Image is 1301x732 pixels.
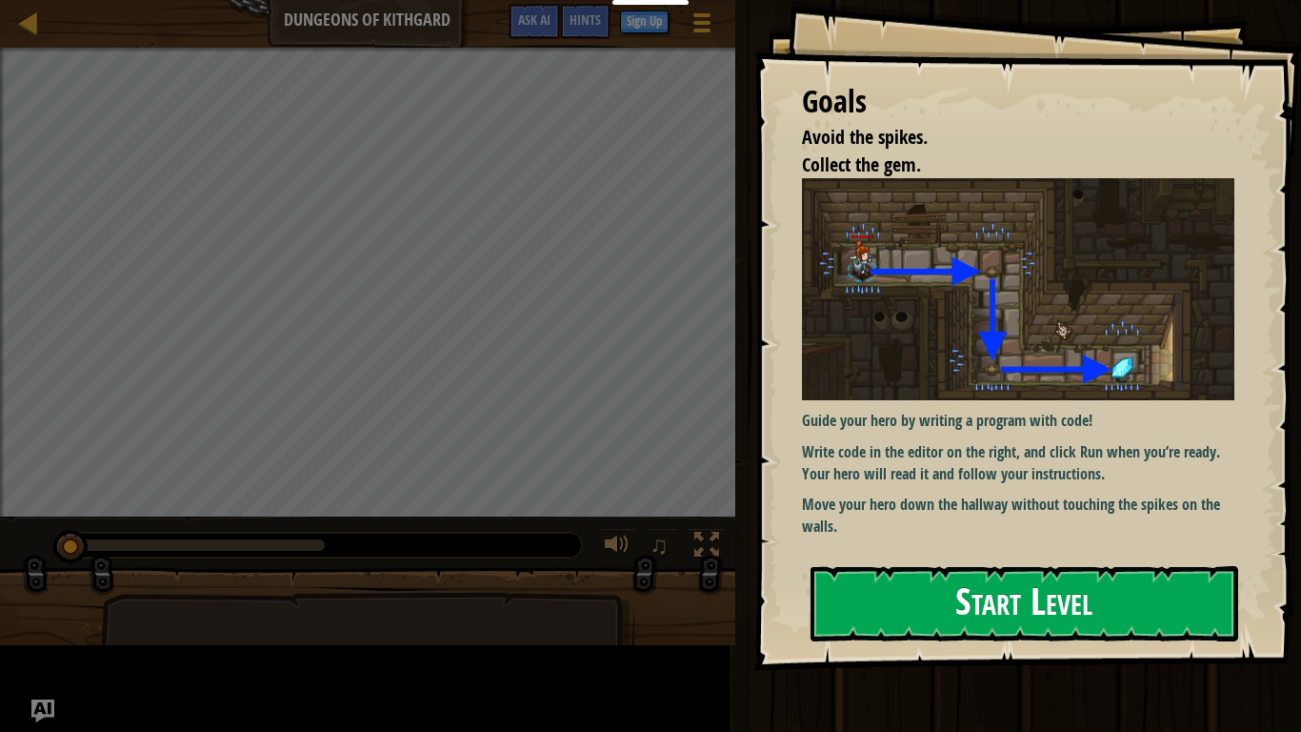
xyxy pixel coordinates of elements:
[802,441,1234,485] p: Write code in the editor on the right, and click Run when you’re ready. Your hero will read it an...
[646,528,678,567] button: ♫
[802,152,921,177] span: Collect the gem.
[802,494,1234,538] p: Move your hero down the hallway without touching the spikes on the walls.
[802,178,1234,400] img: Dungeons of kithgard
[778,152,1230,179] li: Collect the gem.
[518,10,550,29] span: Ask AI
[678,4,726,49] button: Show game menu
[598,528,636,567] button: Adjust volume
[778,124,1230,152] li: Avoid the spikes.
[802,80,1234,124] div: Goals
[688,528,726,567] button: Toggle fullscreen
[802,410,1234,432] p: Guide your hero by writing a program with code!
[509,4,560,39] button: Ask AI
[650,531,669,559] span: ♫
[31,700,54,722] button: Ask AI
[811,566,1238,641] button: Start Level
[570,10,601,29] span: Hints
[620,10,669,33] button: Sign Up
[802,124,928,150] span: Avoid the spikes.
